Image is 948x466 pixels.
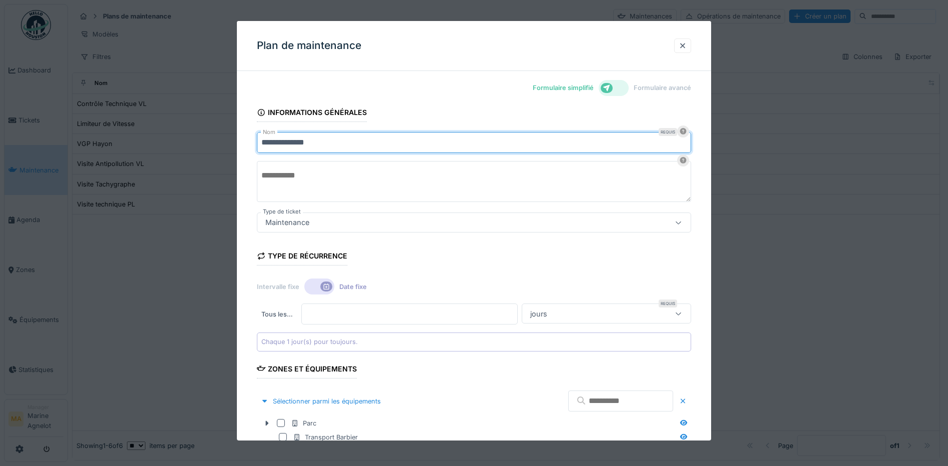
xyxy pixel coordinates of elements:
[261,128,277,136] label: Nom
[257,394,385,408] div: Sélectionner parmi les équipements
[257,105,367,122] div: Informations générales
[526,308,551,319] div: jours
[659,299,677,307] div: Requis
[659,128,677,136] div: Requis
[257,361,357,378] div: Zones et équipements
[257,248,347,265] div: Type de récurrence
[533,83,594,92] label: Formulaire simplifié
[261,217,313,228] div: Maintenance
[257,303,297,324] div: Tous les …
[291,418,316,428] div: Parc
[257,39,361,52] h3: Plan de maintenance
[634,83,691,92] label: Formulaire avancé
[293,432,358,442] div: Transport Barbier
[339,282,367,291] label: Date fixe
[261,207,303,216] label: Type de ticket
[257,282,299,291] label: Intervalle fixe
[261,337,358,346] div: Chaque 1 jour(s) pour toujours.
